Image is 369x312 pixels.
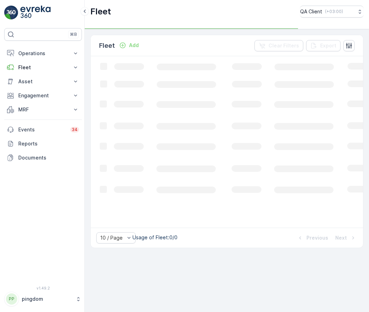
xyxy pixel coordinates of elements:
[4,151,82,165] a: Documents
[18,64,68,71] p: Fleet
[18,78,68,85] p: Asset
[254,40,303,51] button: Clear Filters
[6,293,17,305] div: PP
[4,137,82,151] a: Reports
[99,41,115,51] p: Fleet
[116,41,142,50] button: Add
[22,295,72,303] p: pingdom
[335,234,357,242] button: Next
[300,6,363,18] button: QA Client(+03:00)
[4,123,82,137] a: Events34
[325,9,343,14] p: ( +03:00 )
[335,234,347,241] p: Next
[4,6,18,20] img: logo
[90,6,111,17] p: Fleet
[4,103,82,117] button: MRF
[4,292,82,306] button: PPpingdom
[18,50,68,57] p: Operations
[20,6,51,20] img: logo_light-DOdMpM7g.png
[72,127,78,132] p: 34
[300,8,322,15] p: QA Client
[18,126,66,133] p: Events
[18,140,79,147] p: Reports
[129,42,139,49] p: Add
[4,60,82,74] button: Fleet
[268,42,299,49] p: Clear Filters
[4,89,82,103] button: Engagement
[4,74,82,89] button: Asset
[320,42,336,49] p: Export
[306,40,341,51] button: Export
[70,32,77,37] p: ⌘B
[4,46,82,60] button: Operations
[18,106,68,113] p: MRF
[306,234,328,241] p: Previous
[18,154,79,161] p: Documents
[132,234,177,241] p: Usage of Fleet : 0/0
[18,92,68,99] p: Engagement
[296,234,329,242] button: Previous
[4,286,82,290] span: v 1.49.2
